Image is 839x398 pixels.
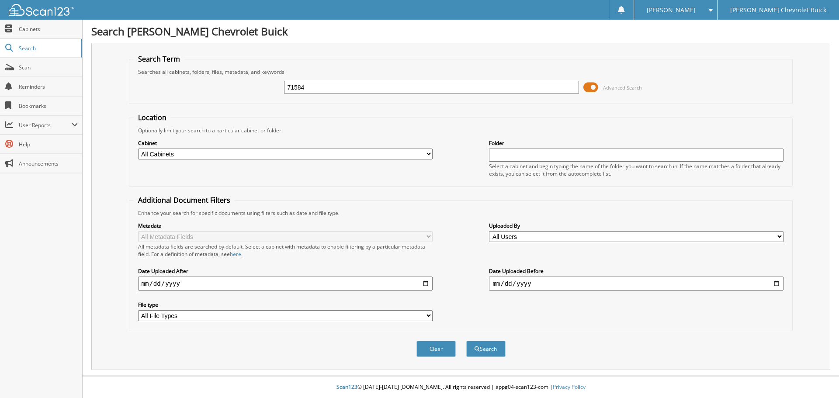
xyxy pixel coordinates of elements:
[91,24,830,38] h1: Search [PERSON_NAME] Chevrolet Buick
[138,139,433,147] label: Cabinet
[19,102,78,110] span: Bookmarks
[138,267,433,275] label: Date Uploaded After
[9,4,74,16] img: scan123-logo-white.svg
[19,25,78,33] span: Cabinets
[466,341,506,357] button: Search
[19,45,76,52] span: Search
[336,383,357,391] span: Scan123
[83,377,839,398] div: © [DATE]-[DATE] [DOMAIN_NAME]. All rights reserved | appg04-scan123-com |
[134,127,788,134] div: Optionally limit your search to a particular cabinet or folder
[19,83,78,90] span: Reminders
[134,54,184,64] legend: Search Term
[19,64,78,71] span: Scan
[730,7,826,13] span: [PERSON_NAME] Chevrolet Buick
[795,356,839,398] iframe: Chat Widget
[138,277,433,291] input: start
[138,243,433,258] div: All metadata fields are searched by default. Select a cabinet with metadata to enable filtering b...
[489,277,784,291] input: end
[19,121,72,129] span: User Reports
[553,383,586,391] a: Privacy Policy
[489,267,784,275] label: Date Uploaded Before
[134,113,171,122] legend: Location
[647,7,696,13] span: [PERSON_NAME]
[19,160,78,167] span: Announcements
[489,139,784,147] label: Folder
[416,341,456,357] button: Clear
[489,222,784,229] label: Uploaded By
[603,84,642,91] span: Advanced Search
[489,163,784,177] div: Select a cabinet and begin typing the name of the folder you want to search in. If the name match...
[138,301,433,308] label: File type
[134,209,788,217] div: Enhance your search for specific documents using filters such as date and file type.
[134,195,235,205] legend: Additional Document Filters
[134,68,788,76] div: Searches all cabinets, folders, files, metadata, and keywords
[138,222,433,229] label: Metadata
[230,250,241,258] a: here
[19,141,78,148] span: Help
